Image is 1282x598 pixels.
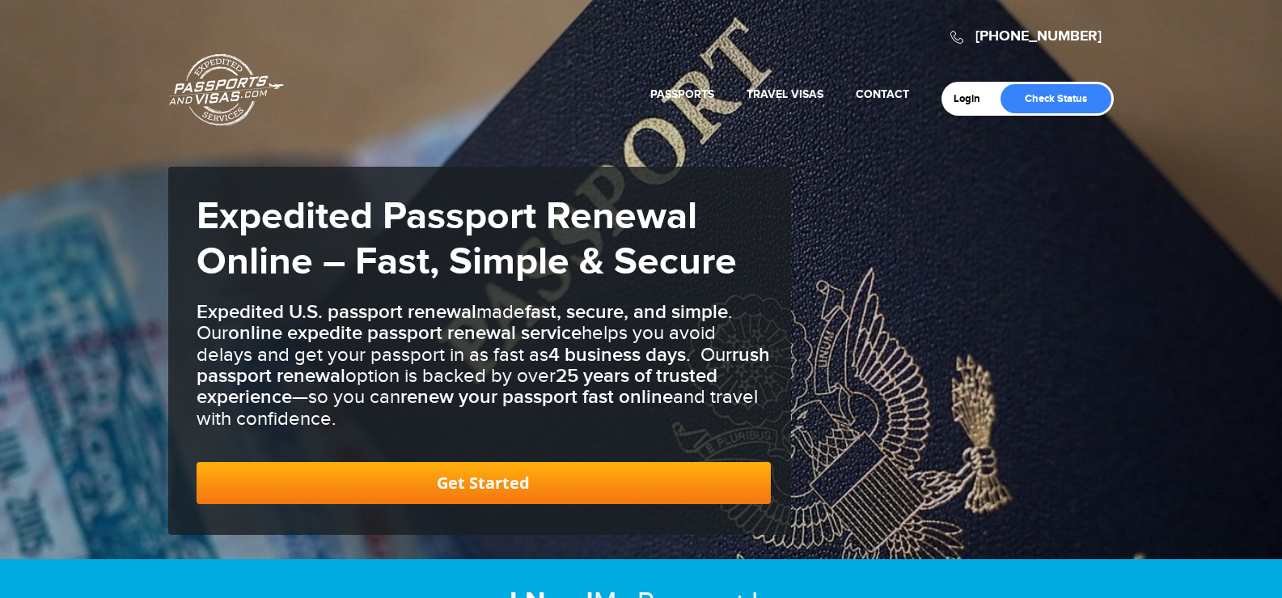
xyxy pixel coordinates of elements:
b: renew your passport fast online [400,385,673,409]
a: Login [954,92,992,105]
a: Check Status [1001,84,1111,113]
b: 25 years of trusted experience [197,364,717,409]
b: rush passport renewal [197,343,770,388]
b: 4 business days [548,343,686,367]
h3: made . Our helps you avoid delays and get your passport in as fast as . Our option is backed by o... [197,302,771,430]
a: Get Started [197,462,771,504]
a: Contact [856,87,909,101]
strong: Expedited Passport Renewal Online – Fast, Simple & Secure [197,193,737,286]
a: Passports [650,87,714,101]
b: Expedited U.S. passport renewal [197,300,476,324]
a: Passports & [DOMAIN_NAME] [169,53,284,126]
a: Travel Visas [747,87,823,101]
a: [PHONE_NUMBER] [975,28,1102,45]
b: online expedite passport renewal service [228,321,582,345]
b: fast, secure, and simple [525,300,728,324]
